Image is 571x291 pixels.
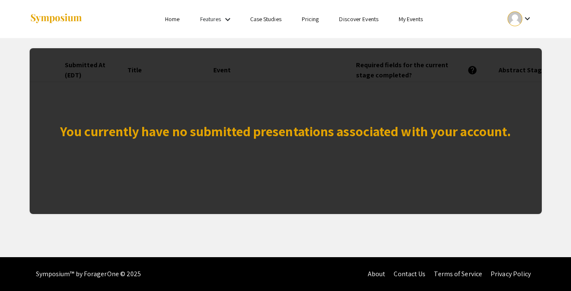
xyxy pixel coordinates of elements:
[250,15,281,23] a: Case Studies
[302,15,319,23] a: Pricing
[36,257,141,291] div: Symposium™ by ForagerOne © 2025
[200,15,221,23] a: Features
[368,269,386,278] a: About
[339,15,378,23] a: Discover Events
[30,13,83,25] img: Symposium by ForagerOne
[499,9,541,28] button: Expand account dropdown
[223,14,233,25] mat-icon: Expand Features list
[399,15,423,23] a: My Events
[165,15,179,23] a: Home
[434,269,482,278] a: Terms of Service
[60,121,511,141] div: You currently have no submitted presentations associated with your account.
[394,269,425,278] a: Contact Us
[522,14,532,24] mat-icon: Expand account dropdown
[6,253,36,285] iframe: Chat
[491,269,531,278] a: Privacy Policy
